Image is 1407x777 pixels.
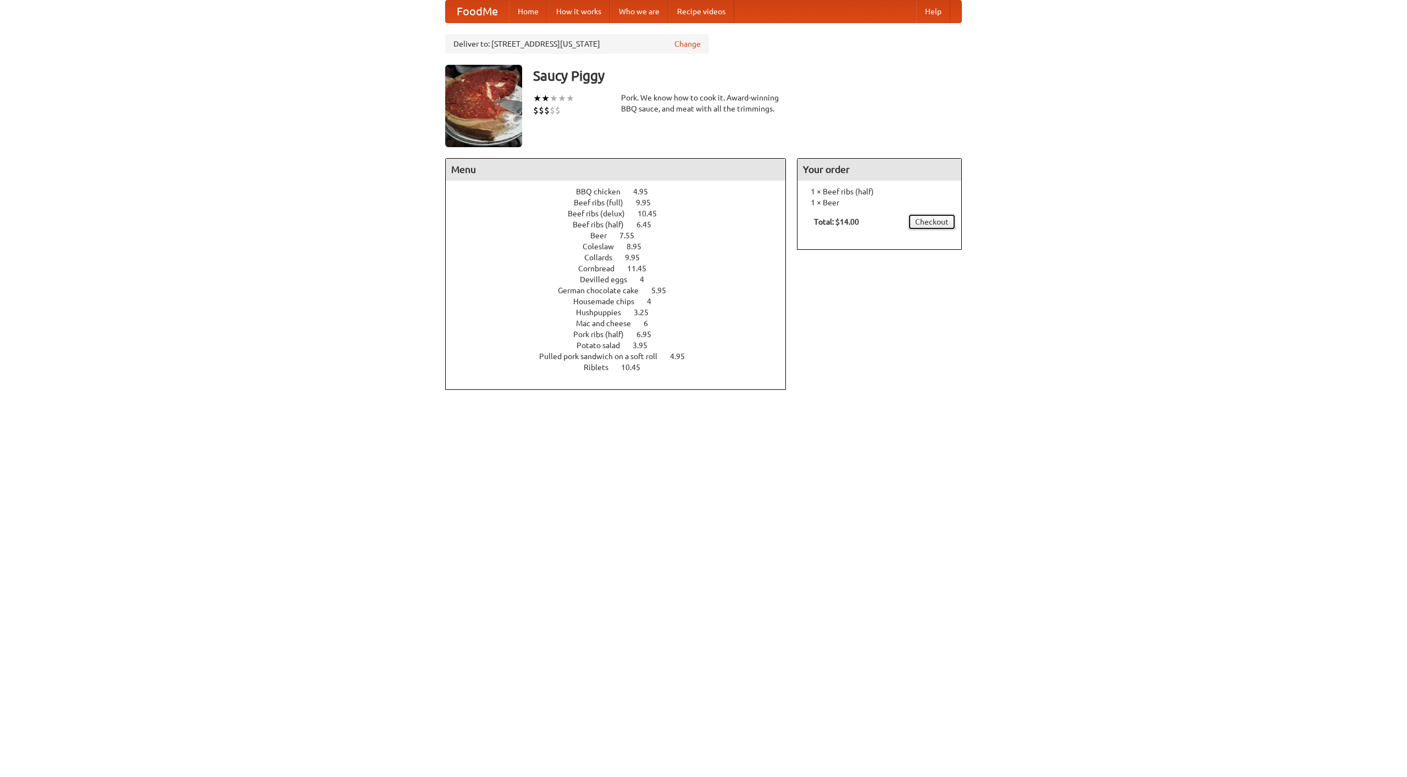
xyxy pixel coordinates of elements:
span: 6 [644,319,659,328]
span: 3.25 [634,308,660,317]
li: ★ [541,92,550,104]
a: FoodMe [446,1,509,23]
a: Coleslaw 8.95 [583,242,662,251]
li: $ [539,104,544,116]
span: Beef ribs (full) [574,198,634,207]
div: Deliver to: [STREET_ADDRESS][US_STATE] [445,34,709,54]
h4: Menu [446,159,785,181]
span: 8.95 [627,242,652,251]
span: Riblets [584,363,619,372]
li: $ [533,104,539,116]
a: German chocolate cake 5.95 [558,286,686,295]
h3: Saucy Piggy [533,65,962,87]
a: Help [916,1,950,23]
a: Recipe videos [668,1,734,23]
a: Checkout [908,214,956,230]
span: 5.95 [651,286,677,295]
a: How it works [547,1,610,23]
a: Beef ribs (delux) 10.45 [568,209,677,218]
span: Coleslaw [583,242,625,251]
span: Potato salad [577,341,631,350]
span: 3.95 [633,341,658,350]
img: angular.jpg [445,65,522,147]
a: Riblets 10.45 [584,363,661,372]
span: German chocolate cake [558,286,650,295]
a: Potato salad 3.95 [577,341,668,350]
span: Pulled pork sandwich on a soft roll [539,352,668,361]
a: Change [674,38,701,49]
li: ★ [558,92,566,104]
b: Total: $14.00 [814,217,859,226]
span: 10.45 [638,209,668,218]
a: Collards 9.95 [584,253,660,262]
span: Pork ribs (half) [573,330,635,339]
li: ★ [566,92,574,104]
li: ★ [550,92,558,104]
li: 1 × Beef ribs (half) [803,186,956,197]
a: Pulled pork sandwich on a soft roll 4.95 [539,352,705,361]
span: 7.55 [619,231,645,240]
a: Hushpuppies 3.25 [576,308,669,317]
a: Who we are [610,1,668,23]
a: Mac and cheese 6 [576,319,668,328]
a: Beef ribs (half) 6.45 [573,220,672,229]
li: 1 × Beer [803,197,956,208]
li: $ [550,104,555,116]
span: 4 [640,275,655,284]
span: Beef ribs (half) [573,220,635,229]
a: Beef ribs (full) 9.95 [574,198,671,207]
li: ★ [533,92,541,104]
a: Devilled eggs 4 [580,275,664,284]
span: Cornbread [578,264,625,273]
span: 6.45 [636,220,662,229]
span: 4.95 [670,352,696,361]
span: Hushpuppies [576,308,632,317]
span: 11.45 [627,264,657,273]
li: $ [544,104,550,116]
span: 9.95 [625,253,651,262]
span: Mac and cheese [576,319,642,328]
a: Home [509,1,547,23]
span: 10.45 [621,363,651,372]
a: Beer 7.55 [590,231,655,240]
div: Pork. We know how to cook it. Award-winning BBQ sauce, and meat with all the trimmings. [621,92,786,114]
a: Cornbread 11.45 [578,264,667,273]
a: Housemade chips 4 [573,297,672,306]
span: Beef ribs (delux) [568,209,636,218]
span: Housemade chips [573,297,645,306]
span: 6.95 [636,330,662,339]
h4: Your order [797,159,961,181]
a: Pork ribs (half) 6.95 [573,330,672,339]
span: Collards [584,253,623,262]
span: 4 [647,297,662,306]
a: BBQ chicken 4.95 [576,187,668,196]
li: $ [555,104,561,116]
span: BBQ chicken [576,187,632,196]
span: 9.95 [636,198,662,207]
span: 4.95 [633,187,659,196]
span: Devilled eggs [580,275,638,284]
span: Beer [590,231,618,240]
